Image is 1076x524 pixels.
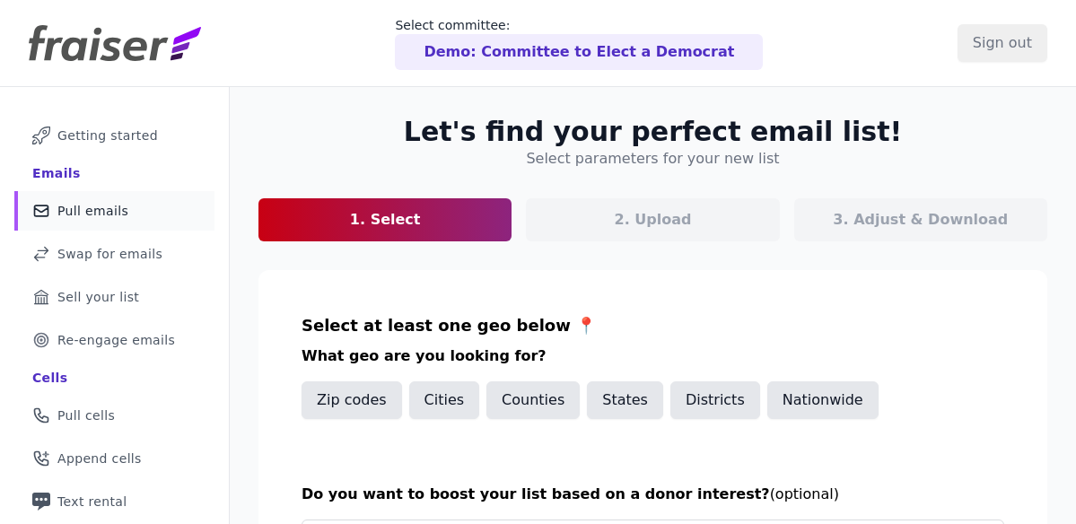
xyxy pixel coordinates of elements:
input: Sign out [958,24,1047,62]
div: Emails [32,164,81,182]
span: Pull cells [57,406,115,424]
span: Do you want to boost your list based on a donor interest? [302,485,770,502]
span: Swap for emails [57,245,162,263]
span: Sell your list [57,288,139,306]
h2: Let's find your perfect email list! [404,116,902,148]
a: Pull emails [14,191,214,231]
button: Cities [409,381,480,419]
span: Text rental [57,493,127,511]
span: Append cells [57,450,142,467]
p: 1. Select [350,209,421,231]
span: (optional) [770,485,839,502]
div: Cells [32,369,67,387]
span: Pull emails [57,202,128,220]
button: Zip codes [302,381,402,419]
p: 3. Adjust & Download [833,209,1008,231]
h3: What geo are you looking for? [302,345,1004,367]
a: Re-engage emails [14,320,214,360]
p: Demo: Committee to Elect a Democrat [424,41,734,63]
button: Nationwide [767,381,879,419]
a: Pull cells [14,396,214,435]
a: Swap for emails [14,234,214,274]
h4: Select parameters for your new list [526,148,779,170]
span: Re-engage emails [57,331,175,349]
span: Getting started [57,127,158,144]
button: States [587,381,663,419]
a: Select committee: Demo: Committee to Elect a Democrat [395,16,763,70]
a: Sell your list [14,277,214,317]
a: 1. Select [258,198,512,241]
p: 2. Upload [615,209,692,231]
button: Districts [670,381,760,419]
a: Getting started [14,116,214,155]
span: Select at least one geo below 📍 [302,316,596,335]
button: Counties [486,381,580,419]
a: Text rental [14,482,214,521]
img: Fraiser Logo [29,25,201,61]
a: Append cells [14,439,214,478]
p: Select committee: [395,16,763,34]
